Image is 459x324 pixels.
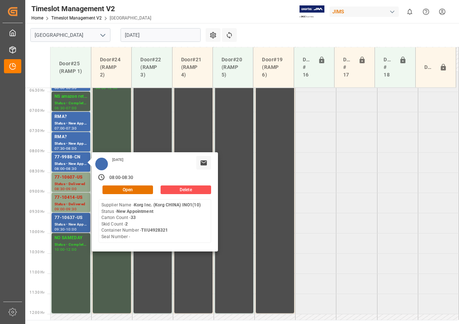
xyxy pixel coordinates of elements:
[54,181,87,187] div: Status - Delivered
[65,207,66,211] div: -
[30,169,44,173] span: 08:30 Hr
[54,201,87,207] div: Status - Delivered
[30,149,44,153] span: 08:00 Hr
[66,106,76,110] div: 07:00
[54,106,65,110] div: 06:30
[31,3,151,14] div: Timeslot Management V2
[131,215,136,220] b: 33
[381,53,396,82] div: Doors # 18
[31,16,43,21] a: Home
[66,207,76,211] div: 09:30
[54,141,87,147] div: Status - New Appointment
[54,121,87,127] div: Status - New Appointment
[121,28,201,42] input: DD-MM-YYYY
[161,185,211,194] button: Delete
[30,129,44,133] span: 07:30 Hr
[30,270,44,274] span: 11:00 Hr
[30,109,44,113] span: 07:00 Hr
[97,30,108,41] button: open menu
[66,248,76,251] div: 12:00
[329,6,399,17] div: JIMS
[421,61,437,74] div: Door#23
[340,53,355,82] div: Doors # 17
[137,53,166,82] div: Door#22 (RAMP 3)
[30,88,44,92] span: 06:30 Hr
[54,133,87,141] div: RMA?
[300,5,324,18] img: Exertis%20JAM%20-%20Email%20Logo.jpg_1722504956.jpg
[54,113,87,121] div: RMA?
[121,175,122,181] div: -
[66,147,76,150] div: 08:00
[329,5,402,18] button: JIMS
[122,175,134,181] div: 08:30
[54,242,87,248] div: Status - Completed
[30,250,44,254] span: 10:30 Hr
[54,100,87,106] div: Status - Completed
[65,147,66,150] div: -
[66,187,76,191] div: 09:00
[54,187,65,191] div: 08:30
[102,185,153,194] button: Open
[66,228,76,231] div: 10:00
[54,147,65,150] div: 07:30
[30,290,44,294] span: 11:30 Hr
[66,127,76,130] div: 07:30
[54,222,87,228] div: Status - New Appointment
[65,106,66,110] div: -
[54,194,87,201] div: 77-10414-US
[109,175,121,181] div: 08:00
[54,228,65,231] div: 09:30
[259,53,288,82] div: Door#19 (RAMP 6)
[30,311,44,315] span: 12:00 Hr
[65,167,66,170] div: -
[54,167,65,170] div: 08:00
[65,228,66,231] div: -
[141,228,168,233] b: TIIU4928321
[54,127,65,130] div: 07:00
[110,157,126,162] div: [DATE]
[418,4,434,20] button: Help Center
[54,154,87,161] div: 77-9988-CN
[54,214,87,222] div: 77-10637-US
[65,127,66,130] div: -
[51,16,102,21] a: Timeslot Management V2
[30,210,44,214] span: 09:30 Hr
[54,207,65,211] div: 09:00
[54,174,87,181] div: 77-10607-US
[56,57,85,78] div: Door#25 (RAMP 1)
[134,202,201,207] b: Korg Inc. (Korg CHINA) INO1(10)
[30,230,44,234] span: 10:00 Hr
[125,222,128,227] b: 2
[30,189,44,193] span: 09:00 Hr
[101,202,201,240] div: Supplier Name - Status - Carton Count - Skid Count - Container Number - Seal Number -
[54,235,87,242] div: NO SAMEDAY
[97,53,126,82] div: Door#24 (RAMP 2)
[66,167,76,170] div: 08:30
[54,248,65,251] div: 10:00
[65,248,66,251] div: -
[402,4,418,20] button: show 0 new notifications
[30,28,110,42] input: Type to search/select
[54,93,87,100] div: NS amazon returns
[65,187,66,191] div: -
[178,53,207,82] div: Door#21 (RAMP 4)
[117,209,153,214] b: New Appointment
[300,53,315,82] div: Doors # 16
[219,53,247,82] div: Door#20 (RAMP 5)
[54,161,87,167] div: Status - New Appointment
